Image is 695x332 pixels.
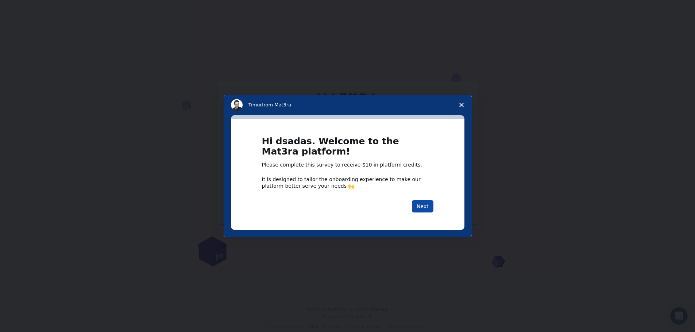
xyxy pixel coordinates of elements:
[262,161,433,169] div: Please complete this survey to receive $10 in platform credits.
[262,102,291,108] span: from Mat3ra
[12,5,51,12] span: Поддержка
[262,136,433,161] h1: Hi dsadas. Welcome to the Mat3ra platform!
[412,200,433,212] button: Next
[262,176,433,189] div: It is designed to tailor the onboarding experience to make our platform better serve your needs 🙌
[248,102,262,108] span: Timur
[231,99,243,111] img: Profile image for Timur
[451,95,472,115] span: Close survey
